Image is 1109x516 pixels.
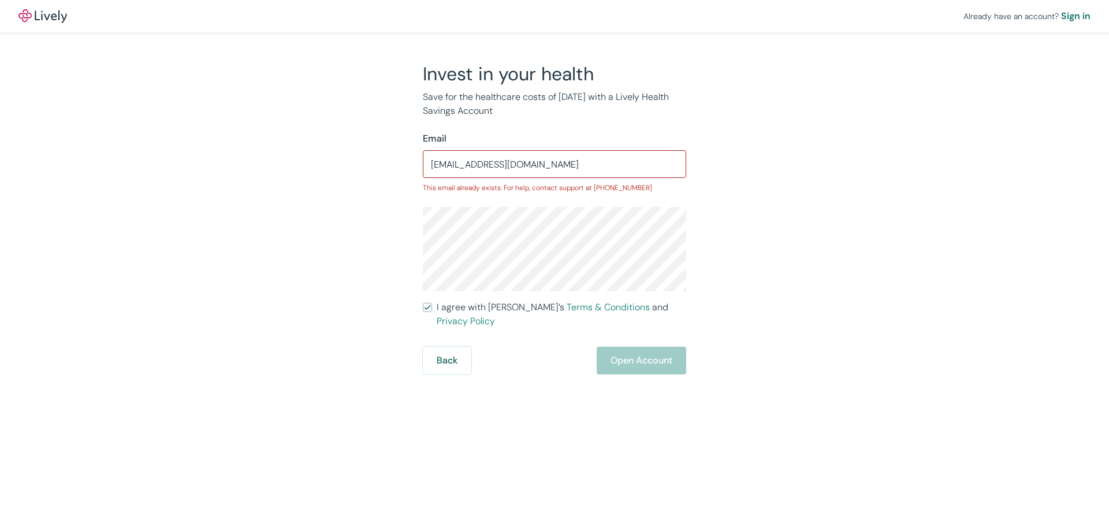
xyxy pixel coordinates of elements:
button: Back [423,347,471,374]
span: I agree with [PERSON_NAME]’s and [437,300,686,328]
p: This email already exists. For help, contact support at [PHONE_NUMBER] [423,183,686,193]
a: LivelyLively [18,9,67,23]
a: Sign in [1061,9,1091,23]
div: Already have an account? [963,9,1091,23]
p: Save for the healthcare costs of [DATE] with a Lively Health Savings Account [423,90,686,118]
label: Email [423,132,446,146]
a: Terms & Conditions [567,301,650,313]
img: Lively [18,9,67,23]
h2: Invest in your health [423,62,686,86]
a: Privacy Policy [437,315,495,327]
